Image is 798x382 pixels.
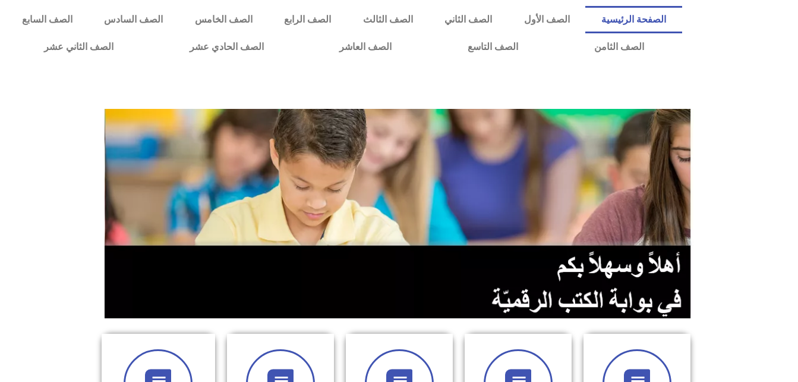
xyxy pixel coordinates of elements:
[6,33,152,61] a: الصف الثاني عشر
[268,6,346,33] a: الصف الرابع
[179,6,268,33] a: الصف الخامس
[508,6,585,33] a: الصف الأول
[6,6,88,33] a: الصف السابع
[152,33,302,61] a: الصف الحادي عشر
[89,6,179,33] a: الصف السادس
[301,33,430,61] a: الصف العاشر
[556,33,682,61] a: الصف الثامن
[430,33,556,61] a: الصف التاسع
[428,6,507,33] a: الصف الثاني
[585,6,682,33] a: الصفحة الرئيسية
[347,6,428,33] a: الصف الثالث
